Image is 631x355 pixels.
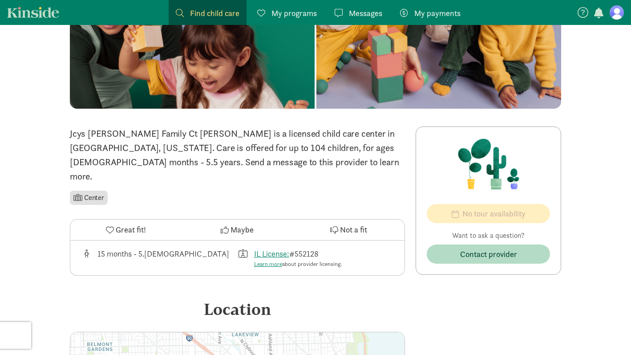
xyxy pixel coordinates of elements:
div: Location [70,297,405,321]
span: No tour availability [462,208,526,220]
button: Great fit! [70,220,182,240]
span: Great fit! [116,224,146,236]
div: License number [238,248,394,269]
div: 15 months - 5.[DEMOGRAPHIC_DATA] [97,248,229,269]
button: Maybe [182,220,293,240]
li: Center [70,191,108,205]
span: Contact provider [460,248,517,260]
div: about provider licensing. [254,260,342,269]
span: My payments [414,7,461,19]
a: Learn more [254,260,282,268]
span: Find child care [190,7,239,19]
a: Kinside [7,7,59,18]
p: Want to ask a question? [427,230,550,241]
span: My programs [271,7,317,19]
button: No tour availability [427,204,550,223]
a: IL License: [254,249,289,259]
div: Age range for children that this provider cares for [81,248,238,269]
button: Contact provider [427,245,550,264]
button: Not a fit [293,220,404,240]
span: Messages [349,7,382,19]
div: #552128 [254,248,342,269]
p: Jcys [PERSON_NAME] Family Ct [PERSON_NAME] is a licensed child care center in [GEOGRAPHIC_DATA], ... [70,126,405,184]
span: Not a fit [340,224,367,236]
span: Maybe [231,224,254,236]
